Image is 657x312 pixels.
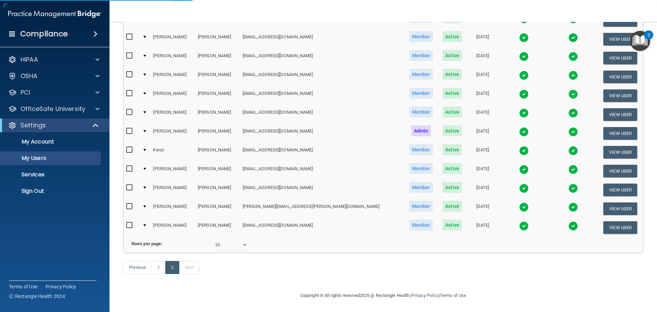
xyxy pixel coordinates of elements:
[519,221,529,231] img: tick.e7d51cea.svg
[519,184,529,193] img: tick.e7d51cea.svg
[240,67,404,86] td: [EMAIL_ADDRESS][DOMAIN_NAME]
[4,155,98,162] p: My Users
[603,52,637,64] button: View User
[195,124,240,143] td: [PERSON_NAME]
[603,71,637,83] button: View User
[442,144,462,155] span: Active
[568,221,578,231] img: tick.e7d51cea.svg
[8,72,100,80] a: OSHA
[8,7,101,21] img: PMB logo
[152,261,166,274] a: 1
[466,86,499,105] td: [DATE]
[123,261,152,274] a: Previous
[240,180,404,199] td: [EMAIL_ADDRESS][DOMAIN_NAME]
[603,89,637,102] button: View User
[150,180,195,199] td: [PERSON_NAME]
[519,127,529,137] img: tick.e7d51cea.svg
[240,162,404,180] td: [EMAIL_ADDRESS][DOMAIN_NAME]
[179,261,199,274] a: Next
[21,121,46,129] p: Settings
[409,163,433,174] span: Member
[9,293,65,300] span: Ⓒ Rectangle Health 2024
[466,199,499,218] td: [DATE]
[195,67,240,86] td: [PERSON_NAME]
[568,33,578,42] img: tick.e7d51cea.svg
[519,146,529,155] img: tick.e7d51cea.svg
[519,89,529,99] img: tick.e7d51cea.svg
[21,88,30,97] p: PCI
[409,182,433,193] span: Member
[466,180,499,199] td: [DATE]
[46,283,76,290] a: Privacy Policy
[466,124,499,143] td: [DATE]
[150,218,195,237] td: [PERSON_NAME]
[466,143,499,162] td: [DATE]
[440,293,466,298] a: Terms of Use
[240,143,404,162] td: [EMAIL_ADDRESS][DOMAIN_NAME]
[519,202,529,212] img: tick.e7d51cea.svg
[8,121,99,129] a: Settings
[8,88,100,97] a: PCI
[442,220,462,230] span: Active
[442,69,462,80] span: Active
[150,124,195,143] td: [PERSON_NAME]
[568,52,578,61] img: tick.e7d51cea.svg
[466,105,499,124] td: [DATE]
[411,293,438,298] a: Privacy Policy
[195,180,240,199] td: [PERSON_NAME]
[4,188,98,195] p: Sign Out
[603,202,637,215] button: View User
[568,202,578,212] img: tick.e7d51cea.svg
[568,184,578,193] img: tick.e7d51cea.svg
[8,105,100,113] a: OfficeSafe University
[240,124,404,143] td: [EMAIL_ADDRESS][DOMAIN_NAME]
[568,71,578,80] img: tick.e7d51cea.svg
[195,49,240,67] td: [PERSON_NAME]
[409,88,433,99] span: Member
[442,50,462,61] span: Active
[240,199,404,218] td: [PERSON_NAME][EMAIL_ADDRESS][PERSON_NAME][DOMAIN_NAME]
[20,29,68,39] h4: Compliance
[150,105,195,124] td: [PERSON_NAME]
[519,52,529,61] img: tick.e7d51cea.svg
[442,163,462,174] span: Active
[21,72,38,80] p: OSHA
[21,55,38,64] p: HIPAA
[568,146,578,155] img: tick.e7d51cea.svg
[9,283,37,290] a: Terms of Use
[568,165,578,174] img: tick.e7d51cea.svg
[466,49,499,67] td: [DATE]
[4,171,98,178] p: Services
[240,218,404,237] td: [EMAIL_ADDRESS][DOMAIN_NAME]
[442,31,462,42] span: Active
[442,125,462,136] span: Active
[409,201,433,212] span: Member
[195,105,240,124] td: [PERSON_NAME]
[647,35,650,44] div: 2
[240,49,404,67] td: [EMAIL_ADDRESS][DOMAIN_NAME]
[442,88,462,99] span: Active
[240,86,404,105] td: [EMAIL_ADDRESS][DOMAIN_NAME]
[519,108,529,118] img: tick.e7d51cea.svg
[409,107,433,117] span: Member
[150,49,195,67] td: [PERSON_NAME]
[568,127,578,137] img: tick.e7d51cea.svg
[409,69,433,80] span: Member
[409,220,433,230] span: Member
[195,86,240,105] td: [PERSON_NAME]
[519,165,529,174] img: tick.e7d51cea.svg
[442,201,462,212] span: Active
[195,162,240,180] td: [PERSON_NAME]
[603,221,637,234] button: View User
[603,127,637,140] button: View User
[150,199,195,218] td: [PERSON_NAME]
[603,33,637,46] button: View User
[150,67,195,86] td: [PERSON_NAME]
[442,182,462,193] span: Active
[195,218,240,237] td: [PERSON_NAME]
[150,143,195,162] td: Kenzi
[466,218,499,237] td: [DATE]
[603,165,637,177] button: View User
[195,143,240,162] td: [PERSON_NAME]
[411,125,431,136] span: Admin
